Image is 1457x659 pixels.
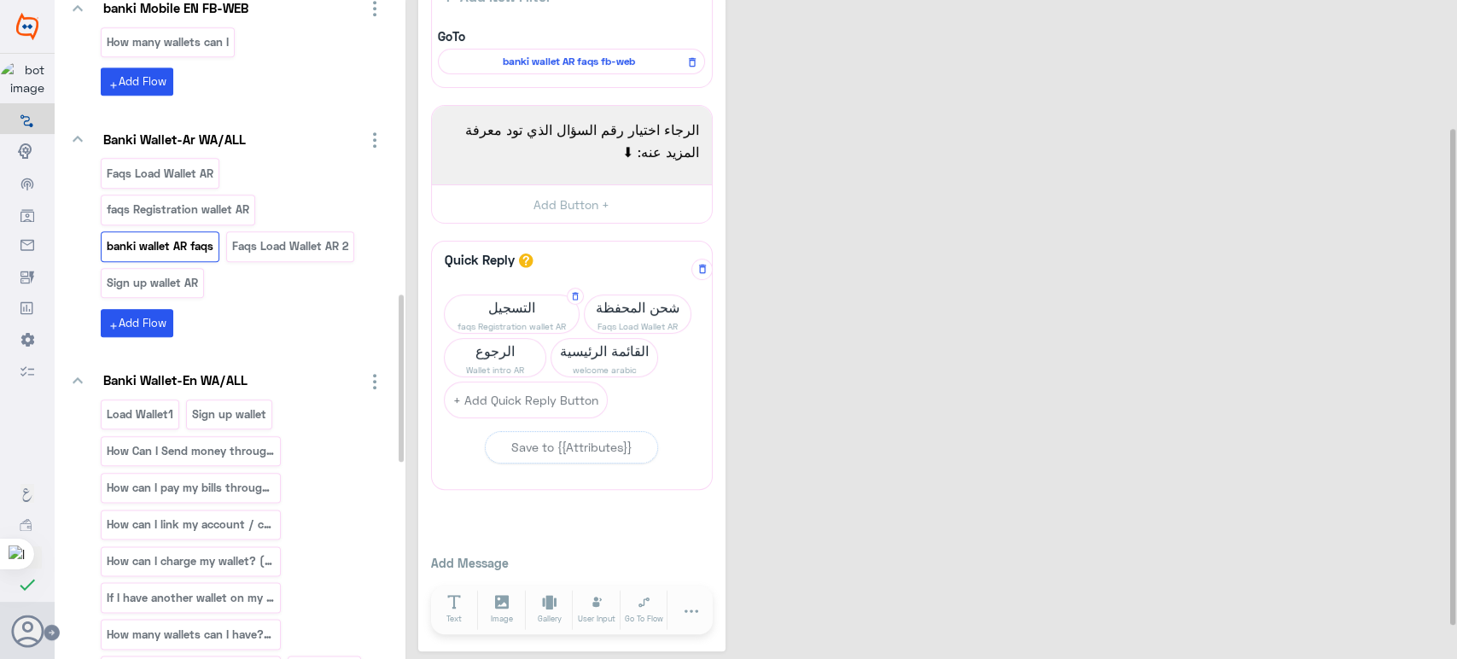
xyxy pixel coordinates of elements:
button: Add Button + [432,184,712,223]
span: Faqs Load Wallet AR [585,319,691,333]
i: add [108,80,119,90]
button: Avatar [11,615,44,647]
button: Delete Quick Reply Button [567,288,584,305]
p: Faqs Load Wallet AR 2 [230,236,349,256]
button: User Input [573,590,621,630]
button: Image [478,590,526,630]
p: Load Wallet1 [106,405,175,424]
button: Remove Flow [681,51,702,73]
p: Sign up wallet [190,405,267,424]
button: Text [431,590,479,630]
i: check [17,574,38,595]
p: How can I pay my bills through banki Wallet_en [106,478,277,498]
span: القائمة الرئيسية [551,339,657,363]
p: Sign up wallet AR [106,273,200,293]
div: Save to {{Attributes}} [511,438,632,456]
span: Text [446,613,462,625]
b: GoTo [438,29,465,44]
div: banki wallet AR faqs fb-web [438,49,705,74]
h6: Quick Reply [440,252,519,267]
i: keyboard_arrow_down [67,370,88,390]
p: How Can I Send money through Wallet_en [106,441,277,461]
span: faqs Registration wallet AR [445,319,579,333]
p: How can I charge my wallet? (Load)_en [106,551,277,571]
p: How can I link my account / card to my wallet?_en [106,515,277,534]
button: addAdd Flow [101,309,173,337]
span: شحن المحفظة [585,295,691,319]
p: Add Message [431,554,713,572]
button: + Add Quick Reply Button [444,382,608,418]
button: Go To Flow [621,590,668,630]
p: How many wallets can I [106,32,230,52]
p: Faqs Load Wallet AR [106,164,215,184]
span: Gallery [538,613,562,625]
button: Delete Quick Reply [691,259,713,280]
span: Image [491,613,513,625]
div: القائمة الرئيسية [551,338,658,377]
span: banki wallet AR faqs fb-web [447,54,690,69]
img: Widebot Logo [16,13,38,40]
p: If I have another wallet on my mobile number_en [106,588,277,608]
p: faqs Registration wallet AR [106,200,251,219]
button: Save to {{Attributes}} [485,431,658,464]
span: User Input [578,613,615,625]
span: welcome arabic [551,363,657,376]
span: التسجيل [445,295,579,319]
div: شحن المحفظة [584,295,691,334]
span: الرجاء اختيار رقم السؤال الذي تود معرفة المزيد عنه: ⬇ [445,119,699,162]
div: التسجيل [444,295,580,334]
p: How many wallets can I have?_en [106,625,277,644]
button: Gallery [526,590,574,630]
i: keyboard_arrow_down [67,128,88,149]
i: add [108,321,119,331]
div: الرجوع [444,338,546,377]
button: addAdd Flow [101,67,173,96]
span: الرجوع [445,339,545,363]
p: banki wallet AR faqs [106,236,215,256]
span: Go To Flow [625,613,663,625]
span: Wallet intro AR [445,363,545,376]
